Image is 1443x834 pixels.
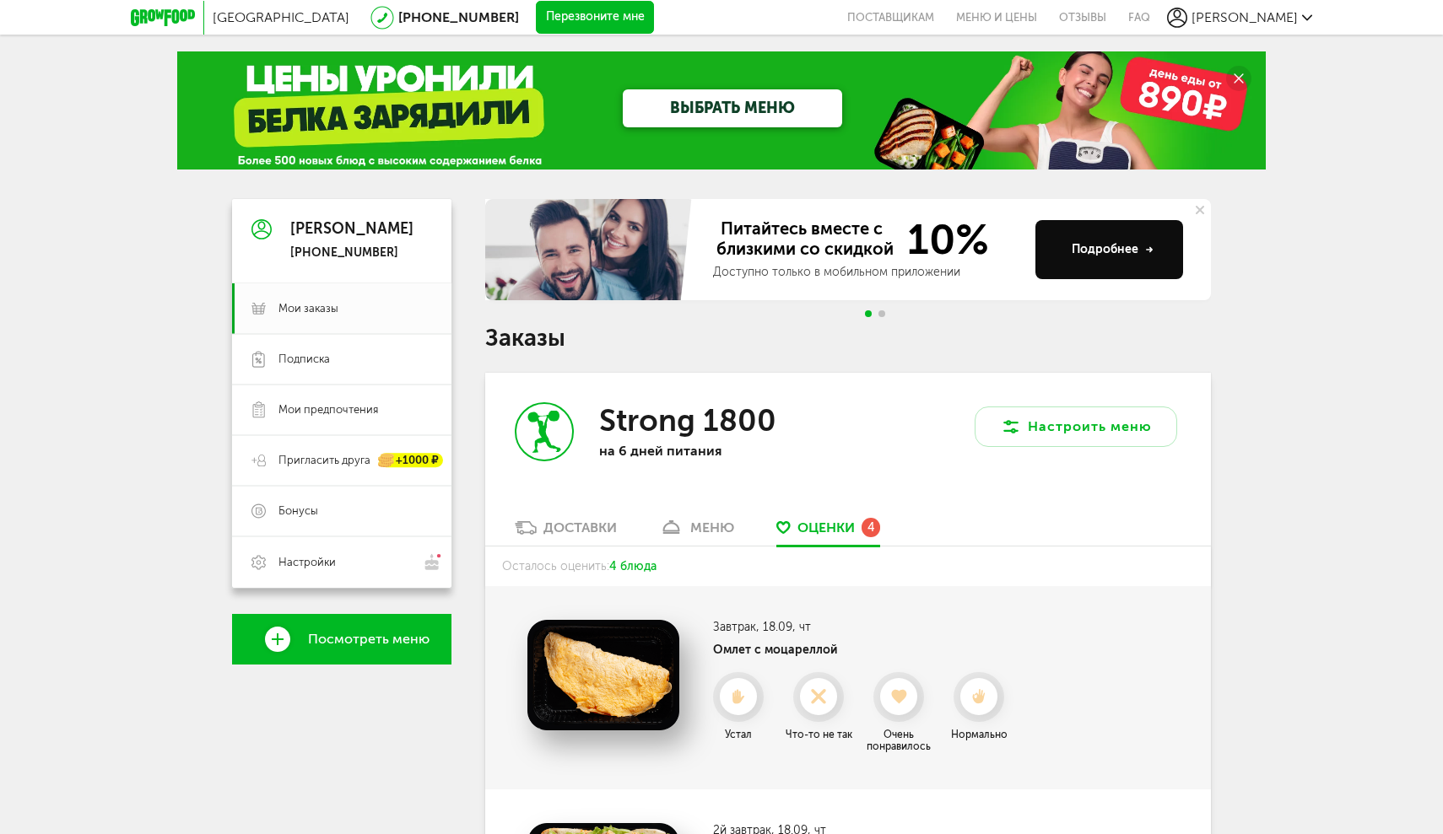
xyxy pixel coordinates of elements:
[232,486,451,536] a: Бонусы
[278,402,378,417] span: Мои предпочтения
[290,221,413,238] div: [PERSON_NAME]
[878,310,885,317] span: Go to slide 2
[1035,220,1183,279] button: Подробнее
[543,519,617,535] div: Доставки
[1192,9,1298,25] span: [PERSON_NAME]
[975,406,1177,447] button: Настроить меню
[278,555,336,570] span: Настройки
[485,327,1211,349] h1: Заказы
[700,729,776,740] div: Устал
[862,518,880,536] div: 4
[232,283,451,334] a: Мои заказы
[536,1,654,35] button: Перезвоните мне
[651,519,743,546] a: меню
[278,352,330,367] span: Подписка
[232,435,451,486] a: Пригласить друга +1000 ₽
[623,89,842,127] a: ВЫБРАТЬ МЕНЮ
[781,729,857,740] div: Что-то не так
[232,536,451,588] a: Настройки
[213,9,349,25] span: [GEOGRAPHIC_DATA]
[713,643,1017,657] h4: Омлет с моцареллой
[1072,241,1154,258] div: Подробнее
[398,9,519,25] a: [PHONE_NUMBER]
[278,453,370,468] span: Пригласить друга
[485,546,1211,586] div: Осталось оценить:
[232,334,451,385] a: Подписка
[609,559,657,573] span: 4 блюда
[599,402,776,439] h3: Strong 1800
[713,620,1017,634] h3: Завтрак
[485,199,696,300] img: family-banner.579af9d.jpg
[713,218,897,261] span: Питайтесь вместе с близкими со скидкой
[232,614,451,665] a: Посмотреть меню
[865,310,872,317] span: Go to slide 1
[768,519,889,546] a: Оценки 4
[379,454,443,468] div: +1000 ₽
[527,620,679,730] img: Омлет с моцареллой
[599,443,819,459] p: на 6 дней питания
[756,620,811,634] span: , 18.09, чт
[232,385,451,435] a: Мои предпочтения
[897,218,989,261] span: 10%
[713,264,1022,281] div: Доступно только в мобильном приложении
[308,632,430,647] span: Посмотреть меню
[506,519,625,546] a: Доставки
[290,245,413,261] div: [PHONE_NUMBER]
[278,301,338,316] span: Мои заказы
[941,729,1017,740] div: Нормально
[861,729,937,752] div: Очень понравилось
[797,519,855,535] span: Оценки
[690,519,734,535] div: меню
[278,503,318,519] span: Бонусы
